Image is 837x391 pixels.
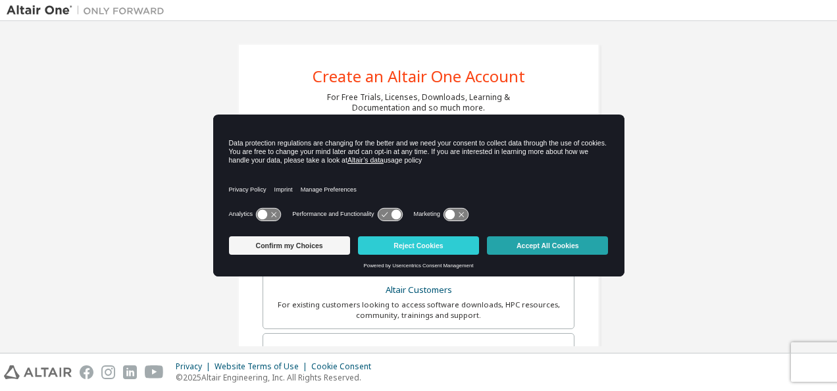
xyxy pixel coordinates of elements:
img: youtube.svg [145,365,164,379]
img: facebook.svg [80,365,93,379]
div: Create an Altair One Account [313,68,525,84]
div: Cookie Consent [311,361,379,372]
img: instagram.svg [101,365,115,379]
img: altair_logo.svg [4,365,72,379]
div: Website Terms of Use [215,361,311,372]
div: For Free Trials, Licenses, Downloads, Learning & Documentation and so much more. [327,92,510,113]
div: Altair Customers [271,281,566,300]
img: linkedin.svg [123,365,137,379]
p: © 2025 Altair Engineering, Inc. All Rights Reserved. [176,372,379,383]
div: Privacy [176,361,215,372]
img: Altair One [7,4,171,17]
div: For existing customers looking to access software downloads, HPC resources, community, trainings ... [271,300,566,321]
div: Students [271,342,566,360]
